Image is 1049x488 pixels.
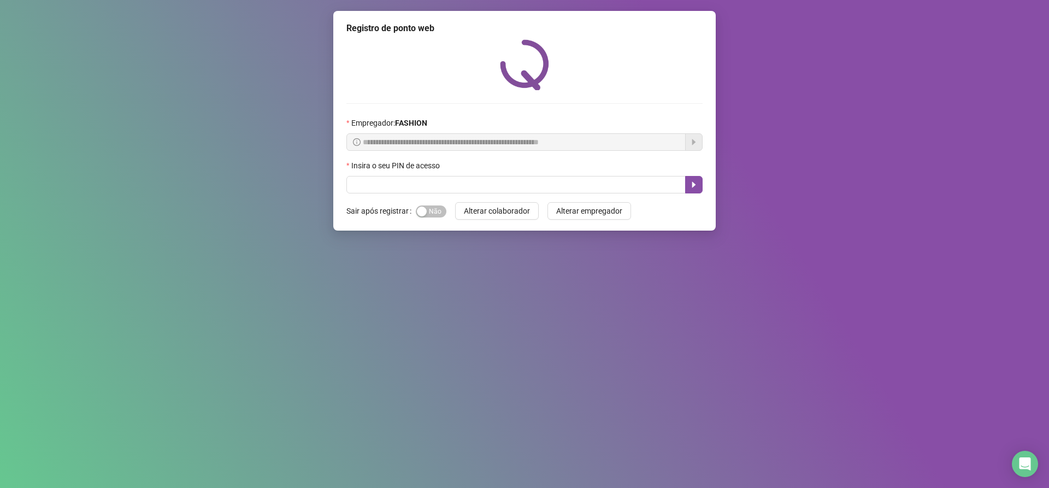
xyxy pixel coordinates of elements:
div: Registro de ponto web [346,22,703,35]
span: Alterar empregador [556,205,622,217]
img: QRPoint [500,39,549,90]
button: Alterar colaborador [455,202,539,220]
label: Insira o seu PIN de acesso [346,160,447,172]
label: Sair após registrar [346,202,416,220]
strong: FASHION [395,119,427,127]
span: Empregador : [351,117,427,129]
span: caret-right [689,180,698,189]
span: Alterar colaborador [464,205,530,217]
button: Alterar empregador [547,202,631,220]
div: Open Intercom Messenger [1012,451,1038,477]
span: info-circle [353,138,361,146]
